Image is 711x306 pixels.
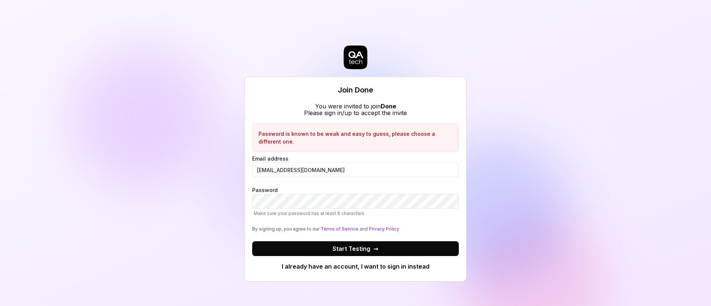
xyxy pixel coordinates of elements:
label: Password [252,186,459,217]
input: Email address [252,162,459,177]
a: Terms of Service [321,226,358,232]
p: Please sign in/up to accept the invite [304,110,407,116]
h3: Join Done [338,84,373,95]
span: Start Testing [333,245,378,252]
span: Make sure your password has at least 6 characters [254,211,364,216]
label: Email address [252,155,459,177]
span: → [373,245,378,252]
a: Privacy Policy [369,226,399,232]
button: Start Testing→ [252,241,459,256]
p: Password is known to be weak and easy to guess, please choose a different one. [258,130,453,145]
button: I already have an account, I want to sign in instead [252,259,459,274]
p: You were invited to join [304,103,407,110]
div: By signing up, you agree to our and [252,226,459,232]
input: PasswordMake sure your password has at least 6 characters [252,194,459,209]
b: Done [381,102,396,110]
